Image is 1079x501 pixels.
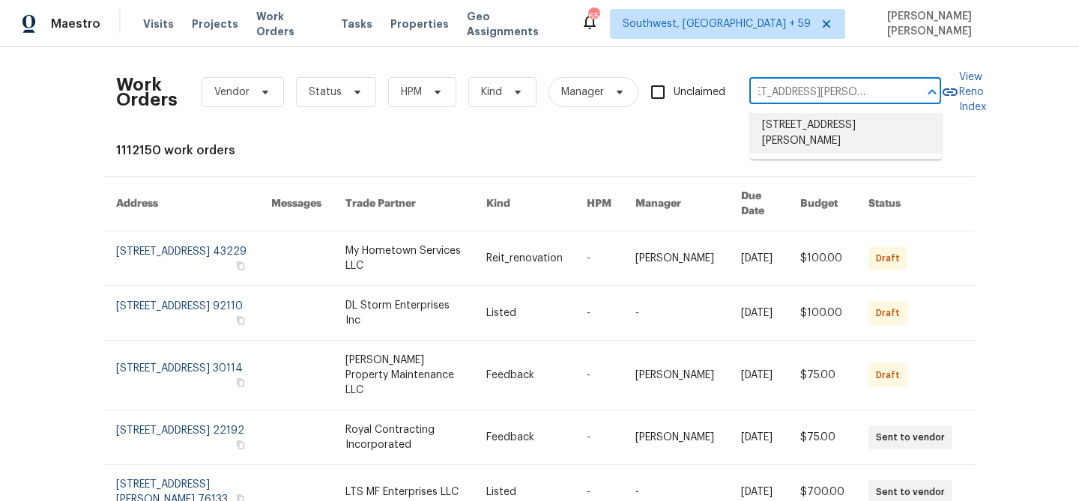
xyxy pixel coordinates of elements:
td: Royal Contracting Incorporated [333,410,474,465]
span: Tasks [341,19,372,29]
span: Maestro [51,16,100,31]
button: Copy Address [234,314,247,327]
th: Address [104,177,259,231]
th: Messages [259,177,333,231]
span: Manager [561,85,604,100]
span: Vendor [214,85,250,100]
span: Unclaimed [674,85,725,100]
td: - [575,410,623,465]
span: Work Orders [256,9,323,39]
td: [PERSON_NAME] [623,231,729,286]
div: 657 [588,9,599,24]
a: View Reno Index [941,70,986,115]
td: DL Storm Enterprises Inc [333,286,474,341]
td: Feedback [474,410,575,465]
th: Due Date [729,177,788,231]
td: [PERSON_NAME] Property Maintenance LLC [333,341,474,410]
li: [STREET_ADDRESS][PERSON_NAME] [750,113,942,154]
span: HPM [401,85,422,100]
span: [PERSON_NAME] [PERSON_NAME] [881,9,1057,39]
td: [PERSON_NAME] [623,341,729,410]
td: Feedback [474,341,575,410]
button: Copy Address [234,438,247,452]
th: Kind [474,177,575,231]
button: Close [922,82,943,103]
button: Copy Address [234,259,247,273]
td: Listed [474,286,575,341]
th: Status [856,177,975,231]
th: Manager [623,177,729,231]
span: Status [309,85,342,100]
input: Enter in an address [749,81,899,104]
h2: Work Orders [116,77,178,107]
th: Budget [788,177,856,231]
div: 1112150 work orders [116,143,963,158]
td: - [575,286,623,341]
span: Projects [192,16,238,31]
span: Visits [143,16,174,31]
td: My Hometown Services LLC [333,231,474,286]
td: - [575,231,623,286]
th: Trade Partner [333,177,474,231]
td: - [623,286,729,341]
span: Geo Assignments [467,9,563,39]
span: Properties [390,16,449,31]
button: Copy Address [234,376,247,389]
th: HPM [575,177,623,231]
span: Kind [481,85,502,100]
span: Southwest, [GEOGRAPHIC_DATA] + 59 [623,16,811,31]
td: Reit_renovation [474,231,575,286]
td: [PERSON_NAME] [623,410,729,465]
td: - [575,341,623,410]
